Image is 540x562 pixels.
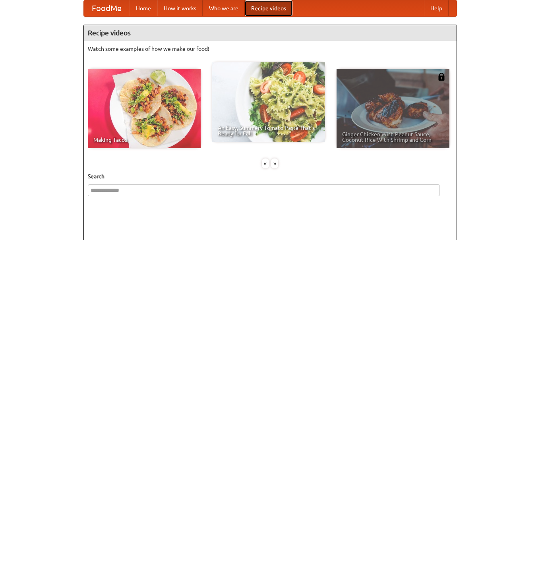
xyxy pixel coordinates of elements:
div: « [262,158,269,168]
a: Who we are [203,0,245,16]
a: Help [424,0,449,16]
span: Making Tacos [93,137,195,143]
p: Watch some examples of how we make our food! [88,45,453,53]
a: Home [130,0,157,16]
a: An Easy, Summery Tomato Pasta That's Ready for Fall [212,62,325,142]
h5: Search [88,172,453,180]
div: » [271,158,278,168]
a: Making Tacos [88,69,201,148]
img: 483408.png [437,73,445,81]
a: Recipe videos [245,0,292,16]
a: FoodMe [84,0,130,16]
h4: Recipe videos [84,25,457,41]
span: An Easy, Summery Tomato Pasta That's Ready for Fall [218,125,319,136]
a: How it works [157,0,203,16]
